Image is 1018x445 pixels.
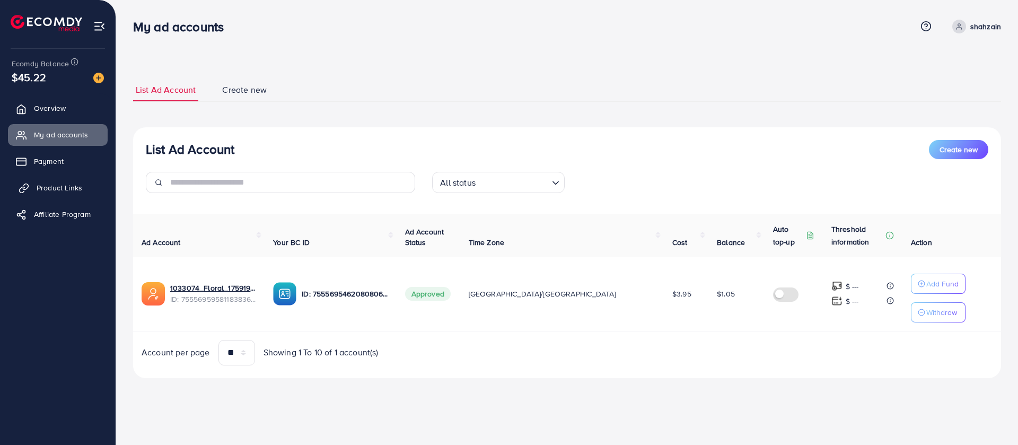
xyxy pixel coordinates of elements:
span: Balance [717,237,745,248]
a: Overview [8,98,108,119]
h3: List Ad Account [146,142,234,157]
span: Affiliate Program [34,209,91,220]
span: Ad Account [142,237,181,248]
span: Create new [940,144,978,155]
img: top-up amount [831,281,843,292]
p: shahzain [970,20,1001,33]
img: menu [93,20,106,32]
span: Showing 1 To 10 of 1 account(s) [264,346,379,359]
span: Payment [34,156,64,167]
div: <span class='underline'>1033074_Floral_1759197578581</span></br>7555695958118383632 [170,283,256,304]
a: 1033074_Floral_1759197578581 [170,283,256,293]
span: ID: 7555695958118383632 [170,294,256,304]
span: [GEOGRAPHIC_DATA]/[GEOGRAPHIC_DATA] [469,289,616,299]
a: Product Links [8,177,108,198]
span: $1.05 [717,289,735,299]
a: My ad accounts [8,124,108,145]
span: Time Zone [469,237,504,248]
img: ic-ads-acc.e4c84228.svg [142,282,165,306]
span: Create new [222,84,267,96]
span: $3.95 [672,289,691,299]
button: Add Fund [911,274,966,294]
p: Auto top-up [773,223,804,248]
button: Withdraw [911,302,966,322]
span: Overview [34,103,66,114]
span: $45.22 [12,69,46,85]
a: shahzain [948,20,1001,33]
img: top-up amount [831,295,843,307]
p: $ --- [846,295,859,308]
iframe: Chat [973,397,1010,437]
span: List Ad Account [136,84,196,96]
input: Search for option [479,173,548,190]
span: Account per page [142,346,210,359]
img: logo [11,15,82,31]
img: image [93,73,104,83]
h3: My ad accounts [133,19,232,34]
span: Product Links [37,182,82,193]
span: Action [911,237,932,248]
p: Threshold information [831,223,883,248]
span: Approved [405,287,451,301]
p: Add Fund [926,277,959,290]
p: ID: 7555695462080806928 [302,287,388,300]
button: Create new [929,140,988,159]
img: ic-ba-acc.ded83a64.svg [273,282,296,306]
span: Ad Account Status [405,226,444,248]
span: My ad accounts [34,129,88,140]
p: $ --- [846,280,859,293]
p: Withdraw [926,306,957,319]
a: Affiliate Program [8,204,108,225]
div: Search for option [432,172,565,193]
span: Cost [672,237,688,248]
span: All status [438,175,478,190]
a: Payment [8,151,108,172]
span: Your BC ID [273,237,310,248]
span: Ecomdy Balance [12,58,69,69]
